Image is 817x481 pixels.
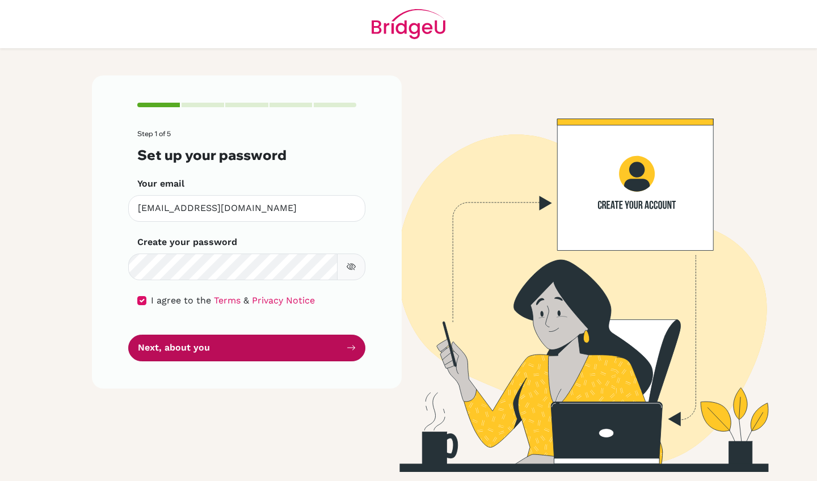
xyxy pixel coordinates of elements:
label: Create your password [137,235,237,249]
span: & [243,295,249,306]
a: Privacy Notice [252,295,315,306]
a: Terms [214,295,241,306]
span: I agree to the [151,295,211,306]
input: Insert your email* [128,195,365,222]
button: Next, about you [128,335,365,361]
label: Your email [137,177,184,191]
span: Step 1 of 5 [137,129,171,138]
h3: Set up your password [137,147,356,163]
